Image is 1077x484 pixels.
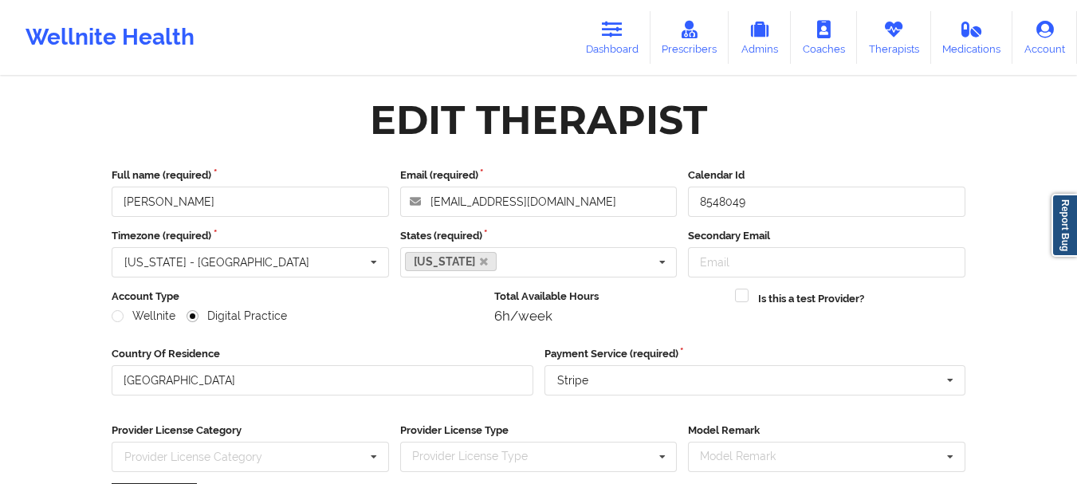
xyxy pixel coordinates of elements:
a: Coaches [791,11,857,64]
a: Medications [931,11,1013,64]
div: Stripe [557,375,588,386]
a: Dashboard [574,11,651,64]
div: [US_STATE] - [GEOGRAPHIC_DATA] [124,257,309,268]
a: Therapists [857,11,931,64]
label: Full name (required) [112,167,389,183]
label: Country Of Residence [112,346,533,362]
div: 6h/week [494,308,725,324]
a: Prescribers [651,11,729,64]
label: Timezone (required) [112,228,389,244]
label: Digital Practice [187,309,287,323]
label: Email (required) [400,167,678,183]
input: Full name [112,187,389,217]
label: Total Available Hours [494,289,725,305]
a: Admins [729,11,791,64]
label: States (required) [400,228,678,244]
div: Edit Therapist [370,95,707,145]
a: Account [1012,11,1077,64]
input: Calendar Id [688,187,965,217]
label: Provider License Category [112,423,389,439]
label: Wellnite [112,309,175,323]
label: Model Remark [688,423,965,439]
label: Payment Service (required) [544,346,966,362]
label: Is this a test Provider? [758,291,864,307]
label: Provider License Type [400,423,678,439]
label: Account Type [112,289,483,305]
input: Email address [400,187,678,217]
input: Email [688,247,965,277]
a: Report Bug [1051,194,1077,257]
div: Model Remark [696,447,799,466]
div: Provider License Type [408,447,551,466]
label: Secondary Email [688,228,965,244]
div: Provider License Category [124,451,262,462]
label: Calendar Id [688,167,965,183]
a: [US_STATE] [405,252,497,271]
